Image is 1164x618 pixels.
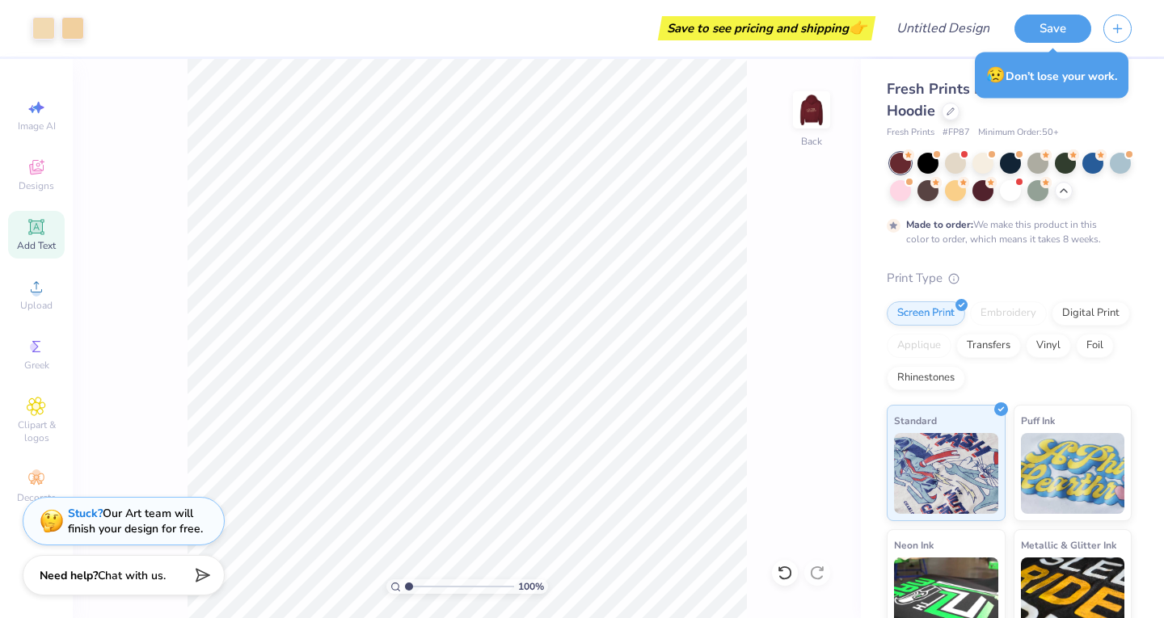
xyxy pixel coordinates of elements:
span: 😥 [986,65,1006,86]
span: Fresh Prints Boston Heavyweight Hoodie [887,79,1117,120]
span: Neon Ink [894,536,934,553]
img: Standard [894,433,998,514]
span: 👉 [849,18,867,37]
div: We make this product in this color to order, which means it takes 8 weeks. [906,217,1105,246]
span: # FP87 [943,126,970,140]
span: Designs [19,179,54,192]
div: Transfers [956,334,1021,358]
span: Decorate [17,491,56,504]
div: Back [801,134,822,149]
span: Puff Ink [1021,412,1055,429]
div: Digital Print [1052,301,1130,326]
div: Screen Print [887,301,965,326]
span: Fresh Prints [887,126,934,140]
span: Standard [894,412,937,429]
span: Greek [24,359,49,372]
span: Upload [20,299,53,312]
img: Back [795,94,828,126]
span: Metallic & Glitter Ink [1021,536,1116,553]
span: Clipart & logos [8,418,65,444]
strong: Need help? [40,568,98,583]
div: Vinyl [1026,334,1071,358]
span: Add Text [17,239,56,252]
div: Our Art team will finish your design for free. [68,506,203,536]
span: Image AI [18,120,56,132]
strong: Made to order: [906,218,973,231]
div: Save to see pricing and shipping [662,16,871,40]
div: Applique [887,334,951,358]
div: Rhinestones [887,366,965,390]
div: Embroidery [970,301,1047,326]
span: Minimum Order: 50 + [978,126,1059,140]
div: Don’t lose your work. [975,53,1128,99]
div: Foil [1076,334,1114,358]
img: Puff Ink [1021,433,1125,514]
div: Print Type [887,269,1132,288]
span: Chat with us. [98,568,166,583]
strong: Stuck? [68,506,103,521]
button: Save [1014,15,1091,43]
input: Untitled Design [884,12,1002,44]
span: 100 % [518,579,544,594]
